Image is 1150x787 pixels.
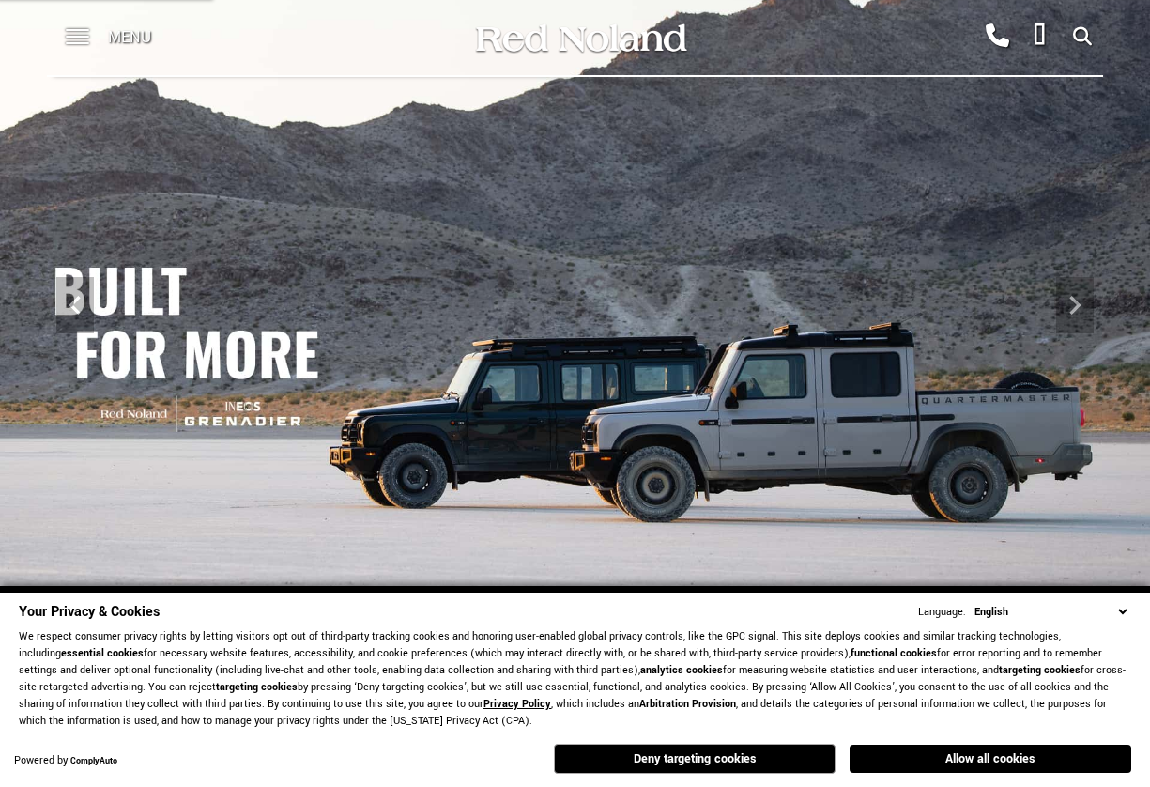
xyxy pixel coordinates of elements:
[483,697,551,711] a: Privacy Policy
[970,603,1131,621] select: Language Select
[999,663,1081,677] strong: targeting cookies
[19,602,160,622] span: Your Privacy & Cookies
[19,628,1131,730] p: We respect consumer privacy rights by letting visitors opt out of third-party tracking cookies an...
[554,744,836,774] button: Deny targeting cookies
[1056,277,1094,333] div: Next
[850,745,1131,773] button: Allow all cookies
[851,646,937,660] strong: functional cookies
[639,697,736,711] strong: Arbitration Provision
[216,680,298,694] strong: targeting cookies
[61,646,144,660] strong: essential cookies
[70,755,117,767] a: ComplyAuto
[472,22,688,54] img: Red Noland Auto Group
[640,663,723,677] strong: analytics cookies
[56,277,94,333] div: Previous
[14,755,117,767] div: Powered by
[918,607,966,618] div: Language:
